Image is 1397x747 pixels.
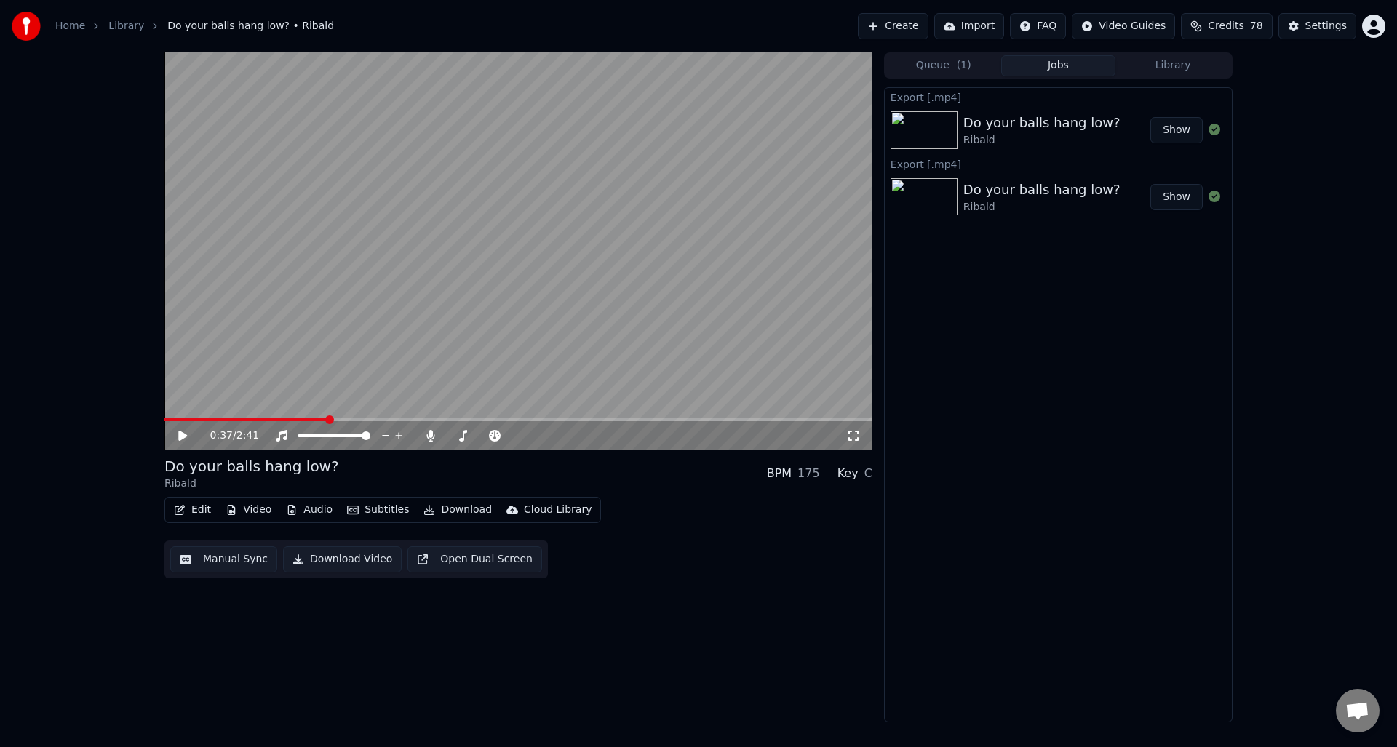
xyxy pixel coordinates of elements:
[55,19,334,33] nav: breadcrumb
[1305,19,1347,33] div: Settings
[210,428,245,443] div: /
[858,13,928,39] button: Create
[934,13,1004,39] button: Import
[236,428,259,443] span: 2:41
[837,465,859,482] div: Key
[210,428,233,443] span: 0:37
[167,19,334,33] span: Do your balls hang low? • Ribald
[957,58,971,73] span: ( 1 )
[1010,13,1066,39] button: FAQ
[885,88,1232,105] div: Export [.mp4]
[1181,13,1272,39] button: Credits78
[1072,13,1175,39] button: Video Guides
[963,133,1121,148] div: Ribald
[885,155,1232,172] div: Export [.mp4]
[1115,55,1230,76] button: Library
[55,19,85,33] a: Home
[1001,55,1116,76] button: Jobs
[797,465,820,482] div: 175
[864,465,872,482] div: C
[220,500,277,520] button: Video
[341,500,415,520] button: Subtitles
[524,503,592,517] div: Cloud Library
[164,476,339,491] div: Ribald
[12,12,41,41] img: youka
[108,19,144,33] a: Library
[963,180,1121,200] div: Do your balls hang low?
[1150,117,1203,143] button: Show
[767,465,792,482] div: BPM
[283,546,402,572] button: Download Video
[1208,19,1243,33] span: Credits
[1278,13,1356,39] button: Settings
[1150,184,1203,210] button: Show
[280,500,338,520] button: Audio
[170,546,277,572] button: Manual Sync
[1336,689,1380,732] div: Open chat
[1250,19,1263,33] span: 78
[963,200,1121,215] div: Ribald
[168,500,217,520] button: Edit
[886,55,1001,76] button: Queue
[407,546,542,572] button: Open Dual Screen
[418,500,498,520] button: Download
[164,456,339,476] div: Do your balls hang low?
[963,113,1121,133] div: Do your balls hang low?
